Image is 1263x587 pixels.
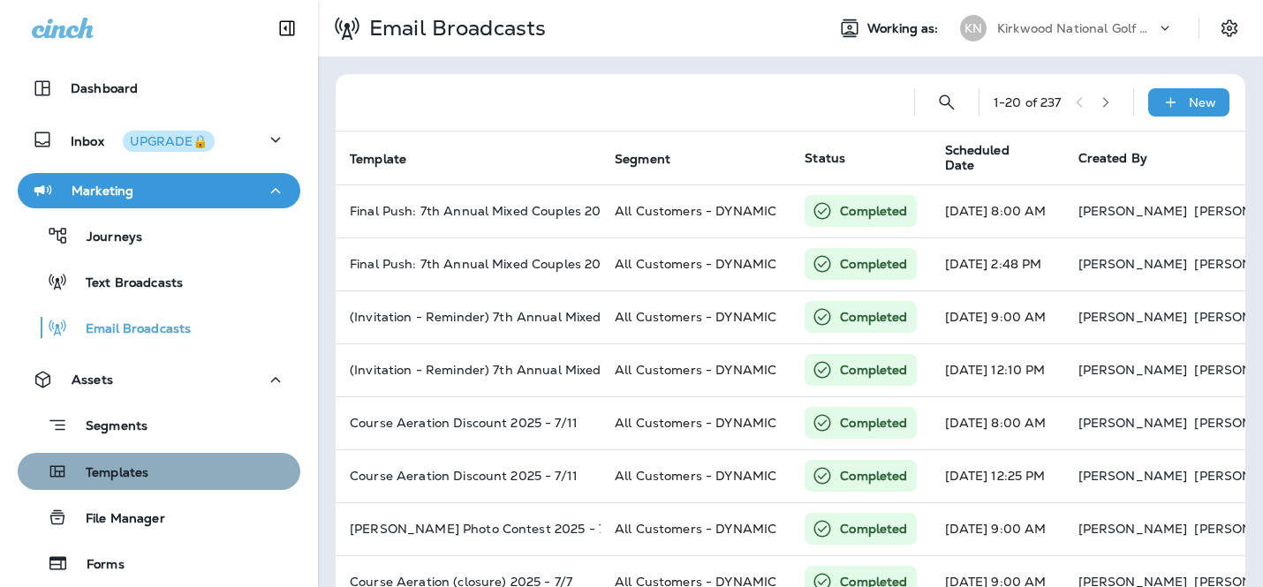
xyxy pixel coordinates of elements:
[18,545,300,582] button: Forms
[931,343,1064,396] td: [DATE] 12:10 PM
[931,396,1064,449] td: [DATE] 8:00 AM
[72,373,113,387] p: Assets
[350,152,406,167] span: Template
[68,275,183,292] p: Text Broadcasts
[615,309,776,325] span: All Customers - DYNAMIC
[931,237,1064,290] td: [DATE] 2:48 PM
[805,150,845,166] span: Status
[68,418,147,436] p: Segments
[615,203,776,219] span: All Customers - DYNAMIC
[69,557,125,574] p: Forms
[68,465,148,482] p: Templates
[1078,257,1188,271] p: [PERSON_NAME]
[69,230,142,246] p: Journeys
[350,310,586,324] p: (Invitation - Reminder) 7th Annual Mixed Couples 2025 - 8/9
[840,308,907,326] p: Completed
[615,468,776,484] span: All Customers - DYNAMIC
[68,321,191,338] p: Email Broadcasts
[350,416,586,430] p: Course Aeration Discount 2025 - 7/11
[840,467,907,485] p: Completed
[840,520,907,538] p: Completed
[931,184,1064,237] td: [DATE] 8:00 AM
[350,257,586,271] p: Final Push: 7th Annual Mixed Couples 2025 - 8/9
[615,151,693,167] span: Segment
[931,502,1064,555] td: [DATE] 9:00 AM
[72,184,133,198] p: Marketing
[931,290,1064,343] td: [DATE] 9:00 AM
[18,499,300,536] button: File Manager
[71,81,138,95] p: Dashboard
[931,449,1064,502] td: [DATE] 12:25 PM
[350,204,586,218] p: Final Push: 7th Annual Mixed Couples 2025 - 8/9
[262,11,312,46] button: Collapse Sidebar
[1078,310,1188,324] p: [PERSON_NAME]
[840,202,907,220] p: Completed
[615,362,776,378] span: All Customers - DYNAMIC
[1214,12,1245,44] button: Settings
[615,152,670,167] span: Segment
[1078,522,1188,536] p: [PERSON_NAME]
[18,263,300,300] button: Text Broadcasts
[350,363,586,377] p: (Invitation - Reminder) 7th Annual Mixed Couples 2025 - 8/9
[615,521,776,537] span: All Customers - DYNAMIC
[867,21,942,36] span: Working as:
[18,406,300,444] button: Segments
[68,511,165,528] p: File Manager
[1078,469,1188,483] p: [PERSON_NAME]
[1078,204,1188,218] p: [PERSON_NAME]
[997,21,1156,35] p: Kirkwood National Golf Club
[1078,363,1188,377] p: [PERSON_NAME]
[130,135,208,147] div: UPGRADE🔒
[18,217,300,254] button: Journeys
[18,71,300,106] button: Dashboard
[945,143,1057,173] span: Scheduled Date
[350,469,586,483] p: Course Aeration Discount 2025 - 7/11
[350,151,429,167] span: Template
[840,361,907,379] p: Completed
[1078,150,1147,166] span: Created By
[18,173,300,208] button: Marketing
[350,522,586,536] p: Kirk Woods Photo Contest 2025 - 7/1
[1078,416,1188,430] p: [PERSON_NAME]
[960,15,987,41] div: KN
[71,131,215,149] p: Inbox
[615,415,776,431] span: All Customers - DYNAMIC
[18,362,300,397] button: Assets
[615,256,776,272] span: All Customers - DYNAMIC
[945,143,1034,173] span: Scheduled Date
[840,414,907,432] p: Completed
[994,95,1062,109] div: 1 - 20 of 237
[840,255,907,273] p: Completed
[18,122,300,157] button: InboxUPGRADE🔒
[18,453,300,490] button: Templates
[1189,95,1216,109] p: New
[123,131,215,152] button: UPGRADE🔒
[362,15,546,41] p: Email Broadcasts
[18,309,300,346] button: Email Broadcasts
[929,85,964,120] button: Search Email Broadcasts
